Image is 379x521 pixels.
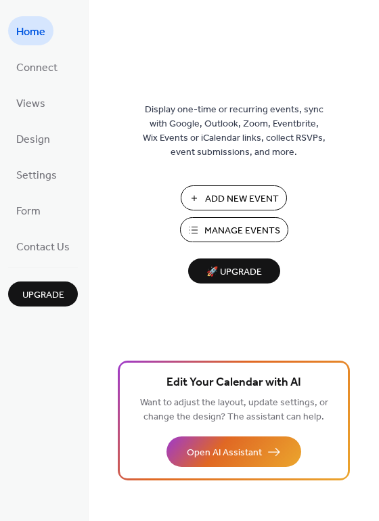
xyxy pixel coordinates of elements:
[180,217,288,242] button: Manage Events
[196,263,272,281] span: 🚀 Upgrade
[8,231,78,260] a: Contact Us
[181,185,287,210] button: Add New Event
[16,237,70,258] span: Contact Us
[16,22,45,43] span: Home
[205,192,279,206] span: Add New Event
[8,88,53,117] a: Views
[8,52,66,81] a: Connect
[166,436,301,467] button: Open AI Assistant
[8,124,58,153] a: Design
[140,394,328,426] span: Want to adjust the layout, update settings, or change the design? The assistant can help.
[187,446,262,460] span: Open AI Assistant
[166,373,301,392] span: Edit Your Calendar with AI
[8,281,78,307] button: Upgrade
[16,129,50,150] span: Design
[16,93,45,114] span: Views
[8,160,65,189] a: Settings
[16,165,57,186] span: Settings
[143,103,326,160] span: Display one-time or recurring events, sync with Google, Outlook, Zoom, Eventbrite, Wix Events or ...
[8,196,49,225] a: Form
[8,16,53,45] a: Home
[204,224,280,238] span: Manage Events
[16,58,58,78] span: Connect
[22,288,64,302] span: Upgrade
[16,201,41,222] span: Form
[188,258,280,284] button: 🚀 Upgrade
